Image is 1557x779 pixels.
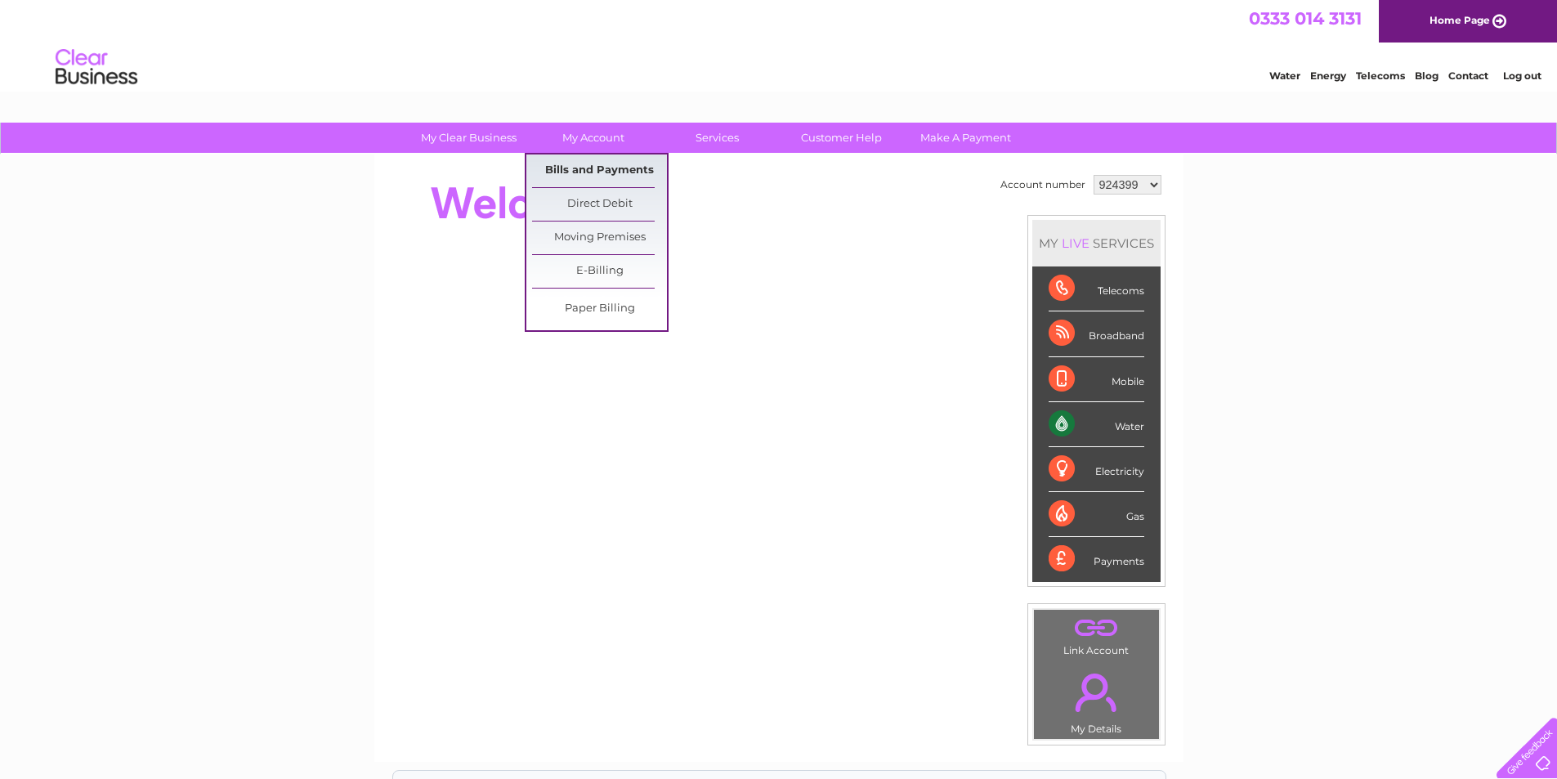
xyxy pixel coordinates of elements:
[898,123,1033,153] a: Make A Payment
[1049,357,1144,402] div: Mobile
[1310,69,1346,82] a: Energy
[1049,537,1144,581] div: Payments
[401,123,536,153] a: My Clear Business
[1503,69,1541,82] a: Log out
[532,154,667,187] a: Bills and Payments
[1049,311,1144,356] div: Broadband
[1049,266,1144,311] div: Telecoms
[532,188,667,221] a: Direct Debit
[55,43,138,92] img: logo.png
[1415,69,1438,82] a: Blog
[1058,235,1093,251] div: LIVE
[526,123,660,153] a: My Account
[1033,660,1160,740] td: My Details
[1049,447,1144,492] div: Electricity
[996,171,1089,199] td: Account number
[1356,69,1405,82] a: Telecoms
[1032,220,1161,266] div: MY SERVICES
[532,293,667,325] a: Paper Billing
[1049,492,1144,537] div: Gas
[1249,8,1362,29] a: 0333 014 3131
[1038,614,1155,642] a: .
[1038,664,1155,721] a: .
[1033,609,1160,660] td: Link Account
[532,255,667,288] a: E-Billing
[1049,402,1144,447] div: Water
[532,222,667,254] a: Moving Premises
[1448,69,1488,82] a: Contact
[393,9,1166,79] div: Clear Business is a trading name of Verastar Limited (registered in [GEOGRAPHIC_DATA] No. 3667643...
[650,123,785,153] a: Services
[1269,69,1300,82] a: Water
[774,123,909,153] a: Customer Help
